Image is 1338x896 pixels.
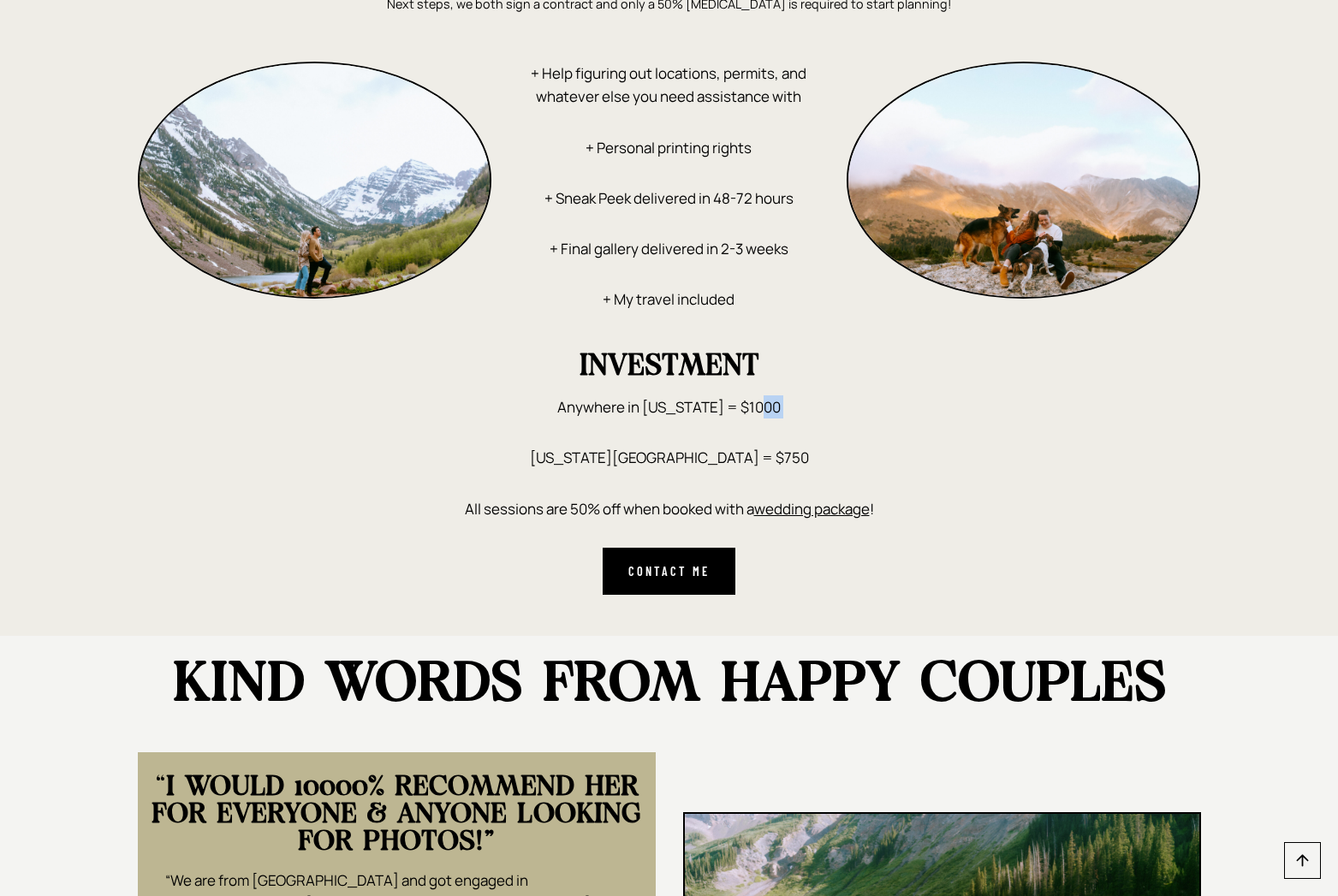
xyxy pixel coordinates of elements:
p: + My travel included [519,288,819,311]
h3: “ [138,752,656,855]
p: Anywhere in [US_STATE] = $1000 [138,395,1201,418]
p: + Sneak Peek delivered in 48-72 hours [519,187,819,210]
a: wedding package [754,499,870,519]
p: + Personal printing rights [519,136,819,159]
p: + Final gallery delivered in 2-3 weeks [519,237,819,260]
p: [US_STATE][GEOGRAPHIC_DATA] = $750 [138,446,1201,469]
strong: I WOULD 10000% RECOMMEND HER FOR EVERYONE & ANYONE LOOKING FOR PHOTOS!” [152,773,641,855]
strong: INVESTMENT [580,352,759,381]
p: All sessions are 50% off when booked with a ! [138,497,1201,520]
strong: KIND WORDS FROM HAPPY COUPLES [173,656,1166,711]
a: Scroll to top [1284,842,1321,879]
strong: CONTACT ME [628,564,710,579]
a: CONTACT ME [603,548,735,595]
p: + Help figuring out locations, permits, and whatever else you need assistance with [519,62,819,108]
